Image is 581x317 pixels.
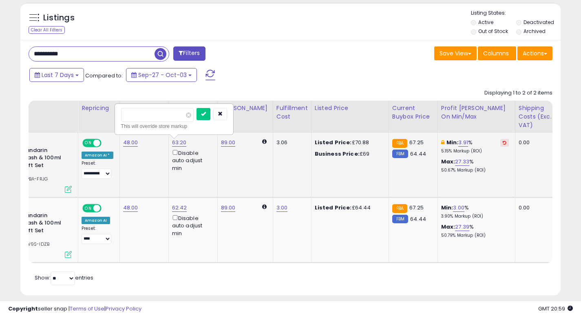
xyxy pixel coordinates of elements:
[315,204,352,211] b: Listed Price:
[392,215,408,223] small: FBM
[392,104,434,121] div: Current Buybox Price
[42,71,74,79] span: Last 7 Days
[441,158,509,173] div: %
[441,204,509,219] div: %
[126,68,197,82] button: Sep-27 - Oct-03
[276,204,288,212] a: 3.00
[458,139,468,147] a: 3.91
[410,150,426,158] span: 64.44
[82,104,116,112] div: Repricing
[172,204,187,212] a: 62.42
[483,49,509,57] span: Columns
[29,68,84,82] button: Last 7 Days
[478,19,493,26] label: Active
[392,150,408,158] small: FBM
[478,46,516,60] button: Columns
[441,104,512,121] div: Profit [PERSON_NAME] on Min/Max
[441,233,509,238] p: 50.79% Markup (ROI)
[221,104,270,112] div: [PERSON_NAME]
[446,139,459,146] b: Min:
[315,139,382,146] div: £70.88
[441,223,509,238] div: %
[8,305,38,313] strong: Copyright
[538,305,573,313] span: 2025-10-11 20:59 GMT
[410,215,426,223] span: 64.44
[221,204,236,212] a: 89.00
[138,71,187,79] span: Sep-27 - Oct-03
[484,89,552,97] div: Displaying 1 to 2 of 2 items
[82,152,113,159] div: Amazon AI *
[519,204,558,211] div: 0.00
[83,140,93,147] span: ON
[121,122,227,130] div: This will override store markup
[276,104,308,121] div: Fulfillment Cost
[524,19,554,26] label: Deactivated
[172,148,211,172] div: Disable auto adjust min
[43,12,75,24] h5: Listings
[123,204,138,212] a: 48.00
[453,204,464,212] a: 3.00
[29,26,65,34] div: Clear All Filters
[315,204,382,211] div: £64.44
[172,214,211,237] div: Disable auto adjust min
[82,161,113,179] div: Preset:
[315,139,352,146] b: Listed Price:
[8,305,141,313] div: seller snap | |
[123,139,138,147] a: 48.00
[434,46,477,60] button: Save View
[392,139,407,148] small: FBA
[70,305,104,313] a: Terms of Use
[315,150,360,158] b: Business Price:
[100,205,113,212] span: OFF
[441,158,455,165] b: Max:
[315,104,385,112] div: Listed Price
[524,28,546,35] label: Archived
[519,139,558,146] div: 0.00
[82,226,113,244] div: Preset:
[471,9,561,17] p: Listing States:
[82,217,110,224] div: Amazon AI
[85,72,123,79] span: Compared to:
[173,46,205,61] button: Filters
[455,223,469,231] a: 27.39
[441,139,509,154] div: %
[519,104,561,130] div: Shipping Costs (Exc. VAT)
[441,167,509,173] p: 50.67% Markup (ROI)
[172,139,187,147] a: 63.20
[517,46,552,60] button: Actions
[441,148,509,154] p: 5.15% Markup (ROI)
[441,204,453,211] b: Min:
[35,274,93,282] span: Show: entries
[106,305,141,313] a: Privacy Policy
[392,204,407,213] small: FBA
[478,28,508,35] label: Out of Stock
[441,223,455,231] b: Max:
[83,205,93,212] span: ON
[409,139,424,146] span: 67.25
[441,214,509,219] p: 3.90% Markup (ROI)
[455,158,469,166] a: 27.33
[276,139,305,146] div: 3.06
[437,101,515,133] th: The percentage added to the cost of goods (COGS) that forms the calculator for Min & Max prices.
[100,140,113,147] span: OFF
[315,150,382,158] div: £69
[221,139,236,147] a: 89.00
[409,204,424,211] span: 67.25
